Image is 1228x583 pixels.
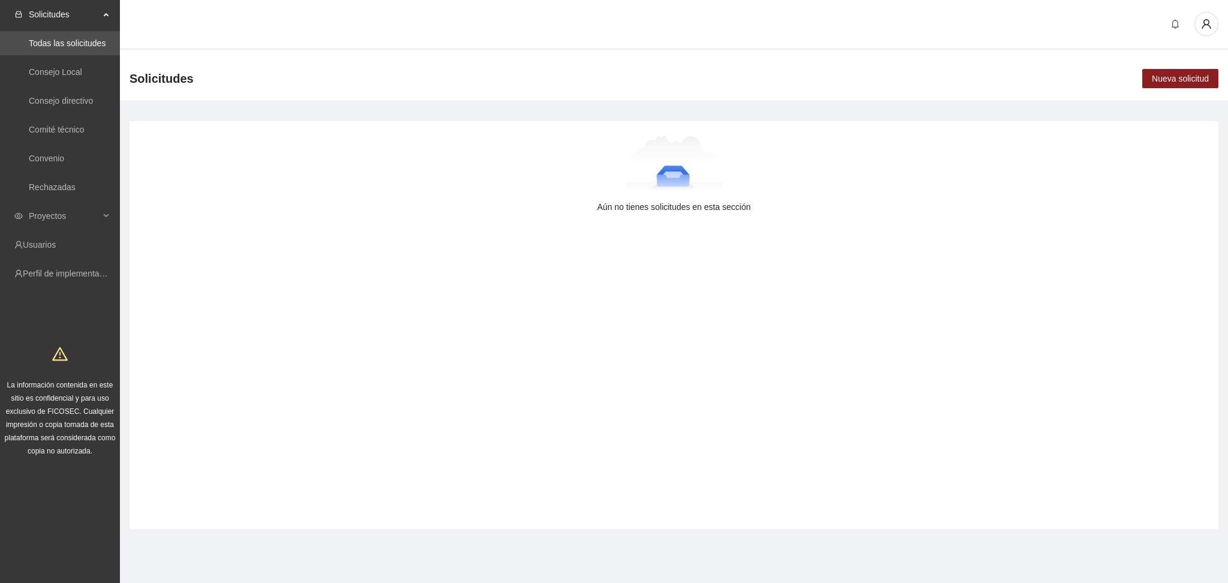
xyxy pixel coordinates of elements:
a: Perfil de implementadora [23,269,116,278]
button: bell [1166,14,1185,34]
span: warning [52,346,68,362]
div: Aún no tienes solicitudes en esta sección [149,200,1199,214]
span: La información contenida en este sitio es confidencial y para uso exclusivo de FICOSEC. Cualquier... [5,381,116,455]
span: user [1195,19,1218,29]
a: Usuarios [23,240,56,250]
button: Nueva solicitud [1142,69,1218,88]
span: Nueva solicitud [1152,72,1209,85]
a: Rechazadas [29,182,76,192]
a: Todas las solicitudes [29,38,106,48]
span: Proyectos [29,204,100,228]
span: inbox [14,10,23,19]
span: Solicitudes [130,69,194,88]
a: Convenio [29,154,64,163]
img: Aún no tienes solicitudes en esta sección [625,136,723,196]
a: Comité técnico [29,125,85,134]
a: Consejo directivo [29,96,93,106]
a: Consejo Local [29,67,82,77]
span: eye [14,212,23,220]
span: Solicitudes [29,2,100,26]
span: bell [1166,19,1184,29]
button: user [1194,12,1218,36]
